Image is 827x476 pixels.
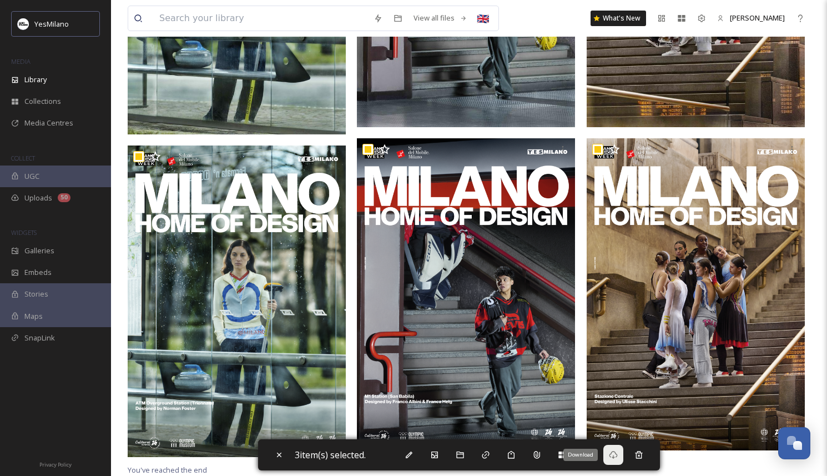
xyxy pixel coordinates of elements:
[730,13,785,23] span: [PERSON_NAME]
[473,8,493,28] div: 🇬🇧
[11,57,31,66] span: MEDIA
[39,461,72,468] span: Privacy Policy
[563,449,598,461] div: Download
[712,7,790,29] a: [PERSON_NAME]
[357,138,575,450] img: M1_MDW.png
[408,7,473,29] a: View all files
[18,18,29,29] img: Logo%20YesMilano%40150x.png
[24,311,43,322] span: Maps
[11,228,37,237] span: WIDGETS
[34,19,69,29] span: YesMilano
[24,193,52,203] span: Uploads
[24,333,55,343] span: SnapLink
[24,118,73,128] span: Media Centres
[778,427,810,459] button: Open Chat
[24,96,61,107] span: Collections
[39,457,72,470] a: Privacy Policy
[24,171,39,182] span: UGC
[24,245,54,256] span: Galleries
[24,289,48,299] span: Stories
[591,11,646,26] a: What's New
[128,465,207,475] span: You've reached the end
[587,138,805,450] img: Centrale_MDW.png
[128,146,346,457] img: Pensilina_MDW.png
[58,193,70,202] div: 50
[154,6,368,31] input: Search your library
[24,267,52,278] span: Embeds
[11,154,35,162] span: COLLECT
[295,449,366,461] span: 3 item(s) selected.
[24,74,47,85] span: Library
